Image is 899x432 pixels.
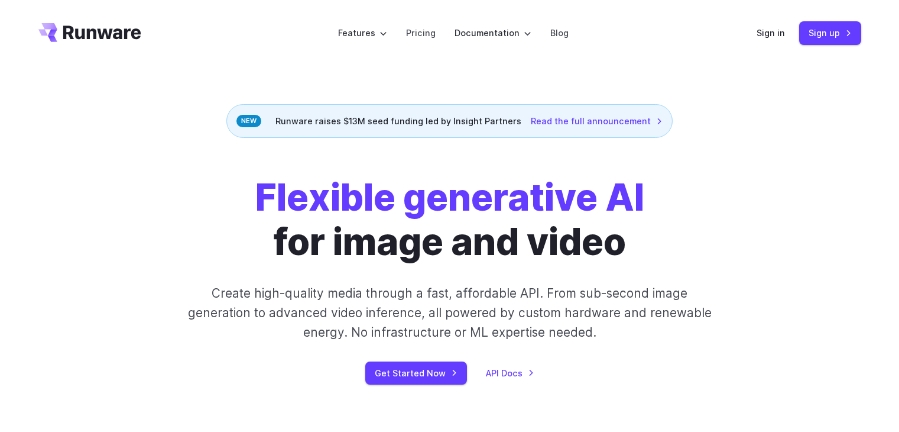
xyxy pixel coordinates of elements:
a: Read the full announcement [531,114,663,128]
a: Sign up [799,21,861,44]
a: Go to / [38,23,141,42]
div: Runware raises $13M seed funding led by Insight Partners [226,104,673,138]
label: Documentation [455,26,531,40]
a: Sign in [757,26,785,40]
strong: Flexible generative AI [255,175,644,220]
a: Blog [550,26,569,40]
a: Pricing [406,26,436,40]
label: Features [338,26,387,40]
h1: for image and video [255,176,644,265]
a: Get Started Now [365,362,467,385]
p: Create high-quality media through a fast, affordable API. From sub-second image generation to adv... [186,283,713,343]
a: API Docs [486,366,534,380]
